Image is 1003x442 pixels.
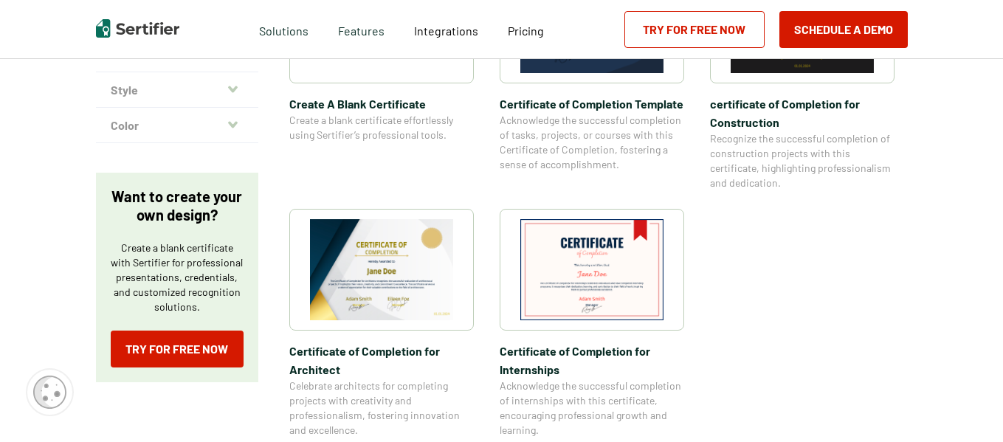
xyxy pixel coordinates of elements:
img: Sertifier | Digital Credentialing Platform [96,19,179,38]
span: Acknowledge the successful completion of tasks, projects, or courses with this Certificate of Com... [500,113,684,172]
p: Want to create your own design? [111,187,244,224]
span: Certificate of Completion​ for Internships [500,342,684,379]
span: Create a blank certificate effortlessly using Sertifier’s professional tools. [289,113,474,142]
a: Try for Free Now [624,11,765,48]
button: Schedule a Demo [779,11,908,48]
button: Style [96,72,258,108]
span: Recognize the successful completion of construction projects with this certificate, highlighting ... [710,131,895,190]
img: Certificate of Completion​ for Internships [520,219,664,320]
span: Certificate of Completion Template [500,94,684,113]
span: Acknowledge the successful completion of internships with this certificate, encouraging professio... [500,379,684,438]
span: Pricing [508,24,544,38]
img: Cookie Popup Icon [33,376,66,409]
img: Certificate of Completion​ for Architect [310,219,453,320]
p: Create a blank certificate with Sertifier for professional presentations, credentials, and custom... [111,241,244,314]
span: Celebrate architects for completing projects with creativity and professionalism, fostering innov... [289,379,474,438]
iframe: Chat Widget [929,371,1003,442]
span: Features [338,20,385,38]
span: Certificate of Completion​ for Architect [289,342,474,379]
span: Integrations [414,24,478,38]
a: Try for Free Now [111,331,244,367]
a: Pricing [508,20,544,38]
a: Integrations [414,20,478,38]
a: Certificate of Completion​ for ArchitectCertificate of Completion​ for ArchitectCelebrate archite... [289,209,474,438]
button: Color [96,108,258,143]
span: certificate of Completion for Construction [710,94,895,131]
span: Create A Blank Certificate [289,94,474,113]
a: Certificate of Completion​ for InternshipsCertificate of Completion​ for InternshipsAcknowledge t... [500,209,684,438]
span: Solutions [259,20,309,38]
